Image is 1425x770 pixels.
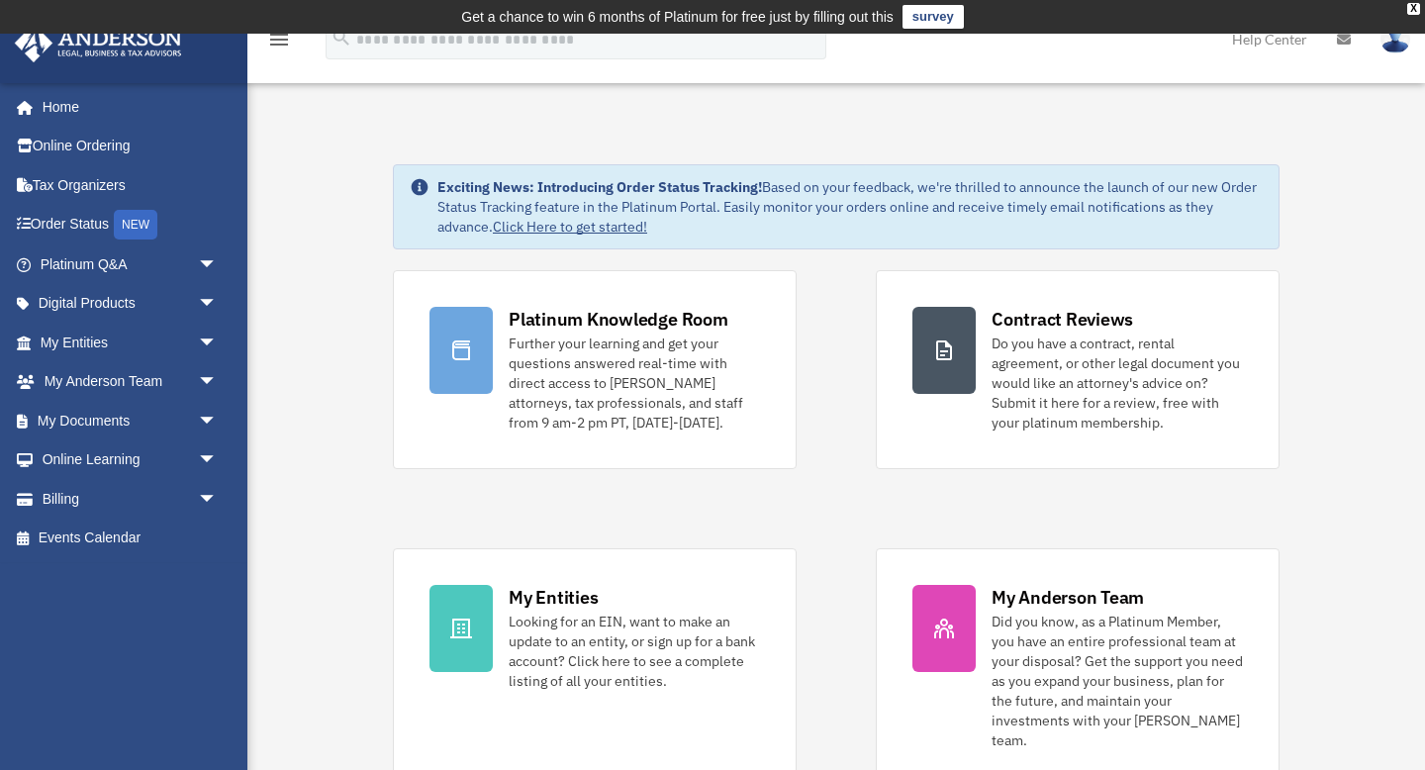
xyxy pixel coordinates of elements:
a: Billingarrow_drop_down [14,479,247,519]
a: My Entitiesarrow_drop_down [14,323,247,362]
div: Get a chance to win 6 months of Platinum for free just by filling out this [461,5,894,29]
div: Platinum Knowledge Room [509,307,728,332]
i: menu [267,28,291,51]
span: arrow_drop_down [198,440,237,481]
div: close [1407,3,1420,15]
a: Platinum Q&Aarrow_drop_down [14,244,247,284]
strong: Exciting News: Introducing Order Status Tracking! [437,178,762,196]
span: arrow_drop_down [198,323,237,363]
span: arrow_drop_down [198,244,237,285]
a: menu [267,35,291,51]
a: Online Ordering [14,127,247,166]
span: arrow_drop_down [198,284,237,325]
a: Digital Productsarrow_drop_down [14,284,247,324]
span: arrow_drop_down [198,401,237,441]
a: Home [14,87,237,127]
a: My Documentsarrow_drop_down [14,401,247,440]
div: Based on your feedback, we're thrilled to announce the launch of our new Order Status Tracking fe... [437,177,1263,237]
a: Order StatusNEW [14,205,247,245]
div: My Anderson Team [992,585,1144,610]
div: NEW [114,210,157,240]
i: search [331,27,352,48]
img: Anderson Advisors Platinum Portal [9,24,188,62]
a: Platinum Knowledge Room Further your learning and get your questions answered real-time with dire... [393,270,797,469]
img: User Pic [1380,25,1410,53]
a: Events Calendar [14,519,247,558]
span: arrow_drop_down [198,479,237,520]
span: arrow_drop_down [198,362,237,403]
div: Further your learning and get your questions answered real-time with direct access to [PERSON_NAM... [509,334,760,433]
div: Do you have a contract, rental agreement, or other legal document you would like an attorney's ad... [992,334,1243,433]
a: survey [902,5,964,29]
a: Contract Reviews Do you have a contract, rental agreement, or other legal document you would like... [876,270,1280,469]
a: My Anderson Teamarrow_drop_down [14,362,247,402]
a: Click Here to get started! [493,218,647,236]
div: Did you know, as a Platinum Member, you have an entire professional team at your disposal? Get th... [992,612,1243,750]
div: My Entities [509,585,598,610]
a: Tax Organizers [14,165,247,205]
div: Contract Reviews [992,307,1133,332]
div: Looking for an EIN, want to make an update to an entity, or sign up for a bank account? Click her... [509,612,760,691]
a: Online Learningarrow_drop_down [14,440,247,480]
